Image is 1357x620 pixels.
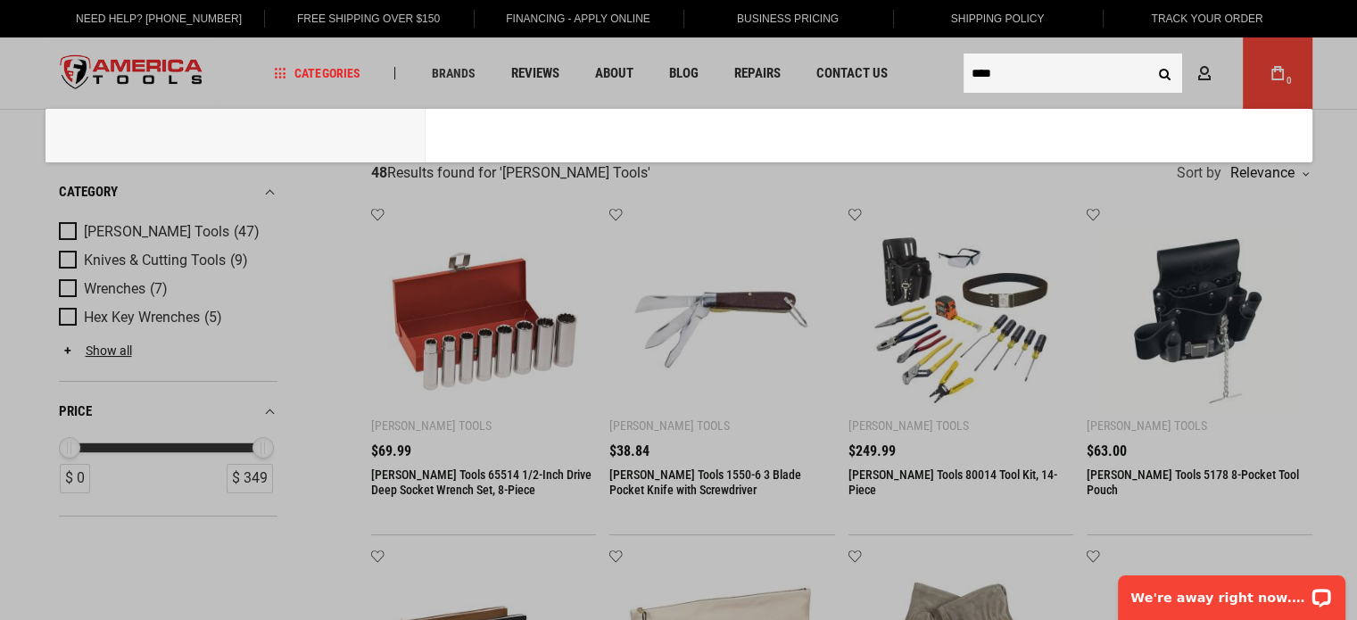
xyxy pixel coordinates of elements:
a: Categories [266,62,368,86]
a: Brands [423,62,483,86]
button: Search [1148,56,1182,90]
span: Brands [431,67,475,79]
iframe: LiveChat chat widget [1106,564,1357,620]
span: Categories [274,67,360,79]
